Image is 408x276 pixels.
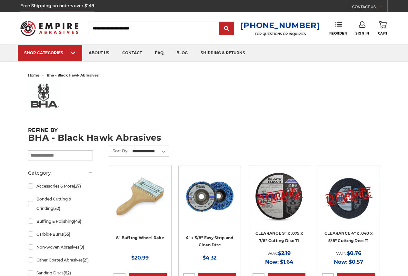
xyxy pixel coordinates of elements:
[265,259,279,265] span: Now:
[148,45,170,61] a: faq
[28,216,93,227] a: Buffing & Polishing
[131,255,149,261] span: $20.99
[28,229,93,240] a: Carbide Burrs
[280,259,293,265] span: $1.64
[194,45,252,61] a: shipping & returns
[184,170,235,222] img: 4" x 5/8" easy strip and clean discs
[74,219,81,224] span: (43)
[24,50,76,55] div: SHOP CATEGORIES
[64,271,71,275] span: (82)
[322,170,375,223] a: CLEARANCE 4" x .040 x 5/8" Cutting Disc T1
[53,206,60,211] span: (32)
[114,170,166,222] img: 8 inch single handle buffing wheel rake
[114,170,166,223] a: 8 inch single handle buffing wheel rake
[63,232,70,237] span: (55)
[355,31,369,36] span: Sign In
[28,169,93,177] h5: Category
[74,184,81,189] span: (27)
[47,73,99,77] span: bha - black hawk abrasives
[203,255,216,261] span: $4.32
[28,241,93,253] a: Non-woven Abrasives
[28,73,39,77] a: home
[324,231,373,243] a: CLEARANCE 4" x .040 x 5/8" Cutting Disc T1
[28,127,93,137] h5: Refine by
[116,235,164,240] a: 8" Buffing Wheel Rake
[322,249,375,258] div: Was:
[170,45,194,61] a: blog
[253,249,305,258] div: Was:
[240,32,320,36] p: FOR QUESTIONS OR INQUIRIES
[109,146,128,156] label: Sort By:
[28,254,93,266] a: Other Coated Abrasives
[347,250,361,256] span: $0.76
[220,22,233,35] input: Submit
[183,170,236,223] a: 4" x 5/8" easy strip and clean discs
[28,133,380,142] h1: BHA - Black Hawk Abrasives
[378,31,388,36] span: Cart
[131,147,169,156] select: Sort By:
[186,235,233,248] a: 4" x 5/8" Easy Strip and Clean Disc
[28,193,93,214] a: Bonded Cutting & Grinding
[278,250,291,256] span: $2.19
[83,258,89,262] span: (21)
[255,231,303,243] a: CLEARANCE 9" x .075 x 7/8" Cutting Disc T1
[253,170,305,223] a: CLEARANCE 9" x .075 x 7/8" Cutting Disc T1
[116,45,148,61] a: contact
[323,170,374,222] img: CLEARANCE 4" x .040 x 5/8" Cutting Disc T1
[329,31,347,36] span: Reorder
[28,80,60,112] img: bha%20logo_1578506219__73569.original.jpg
[378,21,388,36] a: Cart
[253,170,305,222] img: CLEARANCE 9" x .075 x 7/8" Cutting Disc T1
[334,259,347,265] span: Now:
[82,45,116,61] a: about us
[240,21,320,30] a: [PHONE_NUMBER]
[352,3,387,12] a: CONTACT US
[329,21,347,35] a: Reorder
[28,180,93,192] a: Accessories & More
[20,17,78,40] img: Empire Abrasives
[79,245,84,250] span: (9)
[349,259,363,265] span: $0.57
